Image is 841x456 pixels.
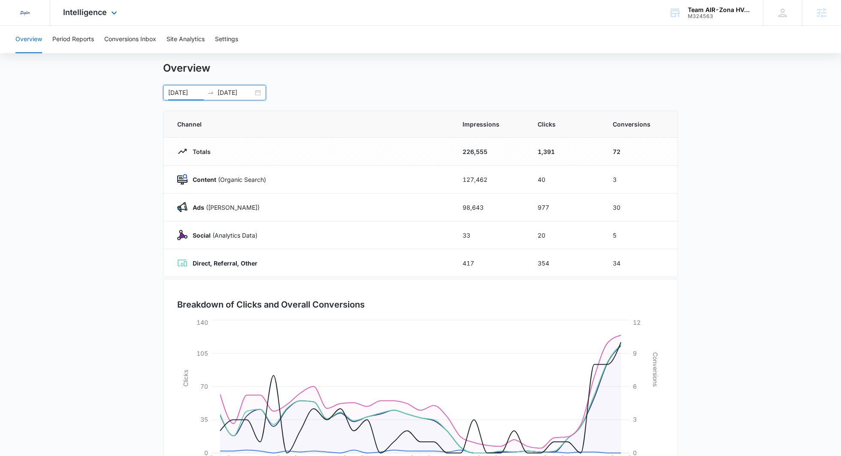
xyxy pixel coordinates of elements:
[168,88,204,97] input: Start date
[452,138,527,166] td: 226,555
[633,416,637,423] tspan: 3
[166,26,205,53] button: Site Analytics
[218,88,253,97] input: End date
[633,350,637,357] tspan: 9
[15,26,42,53] button: Overview
[197,350,208,357] tspan: 105
[177,202,188,212] img: Ads
[688,13,750,19] div: account id
[193,260,257,267] strong: Direct, Referral, Other
[527,249,602,277] td: 354
[602,249,678,277] td: 34
[197,319,208,326] tspan: 140
[200,416,208,423] tspan: 35
[177,298,365,311] h3: Breakdown of Clicks and Overall Conversions
[452,193,527,221] td: 98,643
[188,231,257,240] p: (Analytics Data)
[188,203,260,212] p: ([PERSON_NAME])
[633,319,641,326] tspan: 12
[200,383,208,390] tspan: 70
[193,176,216,183] strong: Content
[188,147,211,156] p: Totals
[688,6,750,13] div: account name
[177,120,442,129] span: Channel
[538,120,592,129] span: Clicks
[163,62,210,75] h1: Overview
[63,8,107,17] span: Intelligence
[193,204,204,211] strong: Ads
[452,249,527,277] td: 417
[52,26,94,53] button: Period Reports
[207,89,214,96] span: swap-right
[602,193,678,221] td: 30
[613,120,664,129] span: Conversions
[104,26,156,53] button: Conversions Inbox
[207,89,214,96] span: to
[652,352,659,387] tspan: Conversions
[602,221,678,249] td: 5
[182,370,189,387] tspan: Clicks
[177,174,188,184] img: Content
[452,166,527,193] td: 127,462
[527,166,602,193] td: 40
[602,166,678,193] td: 3
[188,175,266,184] p: (Organic Search)
[527,193,602,221] td: 977
[463,120,517,129] span: Impressions
[602,138,678,166] td: 72
[452,221,527,249] td: 33
[193,232,211,239] strong: Social
[215,26,238,53] button: Settings
[177,230,188,240] img: Social
[633,383,637,390] tspan: 6
[527,221,602,249] td: 20
[17,5,33,21] img: Sigler Corporate
[527,138,602,166] td: 1,391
